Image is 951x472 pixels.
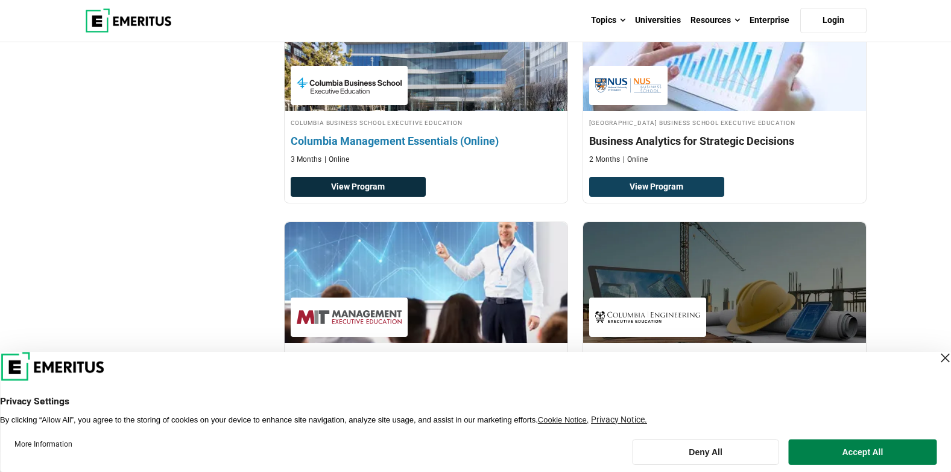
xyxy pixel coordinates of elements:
p: 2 Months [589,155,620,165]
a: View Program [291,177,426,197]
h4: Business Analytics for Strategic Decisions [589,133,860,148]
img: MIT Sloan Executive Education [297,304,402,331]
img: Columbia Engineering Executive Education [595,304,700,331]
h4: Columbia Engineering Executive Education [589,349,860,359]
a: Login [800,8,867,33]
img: National University of Singapore Business School Executive Education [595,72,662,99]
p: 3 Months [291,155,321,165]
img: Columbia Business School Executive Education [297,72,402,99]
h4: [GEOGRAPHIC_DATA] Business School Executive Education [589,117,860,127]
img: Postgraduate Diploma in Leadership (E-Learning) | Online Business Management Course [285,222,567,343]
p: Online [623,155,648,165]
h4: Columbia Management Essentials (Online) [291,133,561,148]
a: Business Management Course by MIT Sloan Executive Education - MIT Sloan Executive Education MIT [... [285,222,567,403]
a: View Program [589,177,725,197]
a: Business Management Course by Columbia Engineering Executive Education - Columbia Engineering Exe... [583,222,866,418]
h4: Columbia Business School Executive Education [291,117,561,127]
p: Online [324,155,349,165]
img: Postgraduate Diploma In Construction Management (E-Learning) | Online Business Management Course [583,222,866,343]
h4: MIT [PERSON_NAME] Executive Education [291,349,561,359]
